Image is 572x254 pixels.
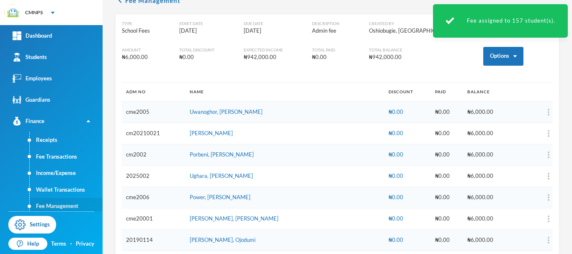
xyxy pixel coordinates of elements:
[13,117,44,126] div: Finance
[244,53,283,62] div: ₦942,000.00
[122,83,186,102] th: ADM NO
[548,173,549,180] img: more_vert
[384,83,431,102] th: DISCOUNT
[431,187,463,208] td: ₦0.00
[389,129,427,138] div: ₦0.00
[463,102,511,123] td: ₦6,000.00
[389,193,427,202] div: ₦0.00
[463,187,511,208] td: ₦6,000.00
[463,230,511,251] td: ₦6,000.00
[369,21,454,27] div: Created By
[548,216,549,222] img: more_vert
[463,83,511,102] th: BALANCE
[122,230,186,251] td: 20190114
[312,21,340,27] div: Description
[431,83,463,102] th: PAID
[13,31,52,40] div: Dashboard
[548,194,549,201] img: more_vert
[179,27,214,35] div: [DATE]
[369,27,454,35] div: Oshiobugie, [GEOGRAPHIC_DATA]
[190,194,250,200] a: Power, [PERSON_NAME]
[122,53,150,62] div: ₦6,000.00
[369,47,454,53] div: Total Balance
[179,21,214,27] div: Start Date
[122,47,150,53] div: Amount
[30,149,103,165] a: Fee Transactions
[179,47,214,53] div: Total Discount
[8,216,56,233] a: Settings
[389,236,427,244] div: ₦0.00
[13,53,47,62] div: Students
[30,165,103,182] a: Income/Expense
[70,240,72,248] div: ·
[190,172,253,179] a: Ughara, [PERSON_NAME]
[8,238,47,250] a: Help
[122,21,150,27] div: Type
[516,170,549,182] button: more_vert
[431,144,463,166] td: ₦0.00
[122,208,186,230] td: cme20001
[312,53,340,62] div: ₦0.00
[433,4,568,38] div: Fee assigned to 157 student(s).
[548,151,549,158] img: more_vert
[25,9,43,16] div: CMNPS
[516,213,549,225] button: more_vert
[122,123,186,144] td: cm20210021
[13,74,52,83] div: Employees
[122,27,150,35] div: School Fees
[13,95,50,104] div: Guardians
[190,215,278,222] a: [PERSON_NAME], [PERSON_NAME]
[431,123,463,144] td: ₦0.00
[30,182,103,198] a: Wallet Transactions
[190,236,255,243] a: [PERSON_NAME], Ojodumi
[431,208,463,230] td: ₦0.00
[312,47,340,53] div: Total Paid
[516,191,549,204] button: more_vert
[5,5,21,21] img: logo
[463,208,511,230] td: ₦6,000.00
[548,130,549,137] img: more_vert
[244,21,283,27] div: Due Date
[516,127,549,140] button: more_vert
[431,230,463,251] td: ₦0.00
[186,83,384,102] th: NAME
[122,102,186,123] td: cme2005
[244,47,283,53] div: Expected Income
[122,187,186,208] td: cme2006
[463,166,511,187] td: ₦6,000.00
[51,240,66,248] a: Terms
[190,130,233,136] a: [PERSON_NAME]
[431,102,463,123] td: ₦0.00
[516,234,549,246] button: more_vert
[30,132,103,149] a: Receipts
[30,198,103,215] a: Fee Management
[76,240,94,248] a: Privacy
[369,53,454,62] div: ₦942,000.00
[190,108,263,115] a: Uwanoghor, [PERSON_NAME]
[389,151,427,159] div: ₦0.00
[244,27,283,35] div: [DATE]
[389,172,427,180] div: ₦0.00
[190,151,254,158] a: Porbeni, [PERSON_NAME]
[431,166,463,187] td: ₦0.00
[389,108,427,116] div: ₦0.00
[548,109,549,115] img: more_vert
[483,47,523,66] button: Options
[312,27,340,35] div: Admin fee
[548,237,549,244] img: more_vert
[179,53,214,62] div: ₦0.00
[463,123,511,144] td: ₦6,000.00
[516,149,549,161] button: more_vert
[389,215,427,223] div: ₦0.00
[122,166,186,187] td: 2025002
[122,144,186,166] td: cm2002
[516,106,549,118] button: more_vert
[463,144,511,166] td: ₦6,000.00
